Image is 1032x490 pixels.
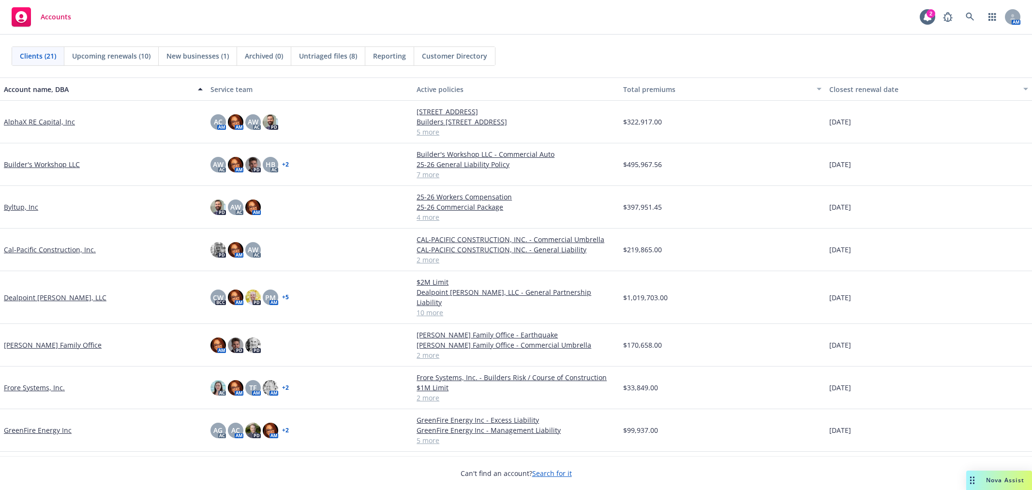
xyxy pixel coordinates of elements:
span: [DATE] [829,383,851,393]
a: 7 more [417,169,615,180]
span: [DATE] [829,425,851,435]
div: Drag to move [966,471,978,490]
span: [DATE] [829,117,851,127]
a: + 2 [282,385,289,391]
a: + 2 [282,428,289,433]
img: photo [228,380,243,396]
a: GreenFire Energy Inc - Management Liability [417,425,615,435]
a: 5 more [417,127,615,137]
a: AlphaX RE Capital, Inc [4,117,75,127]
div: Active policies [417,84,615,94]
a: 2 more [417,350,615,360]
a: Frore Systems, Inc. [4,383,65,393]
a: [STREET_ADDRESS] [417,107,615,117]
a: $1M Limit [417,383,615,393]
span: [DATE] [829,292,851,303]
span: Can't find an account? [461,468,572,478]
span: [DATE] [829,245,851,255]
a: Switch app [983,7,1002,27]
span: Nova Assist [986,476,1024,484]
span: AW [230,202,241,212]
span: HB [266,159,275,169]
img: photo [263,114,278,130]
img: photo [210,380,226,396]
button: Closest renewal date [825,77,1032,101]
a: Cal-Pacific Construction, Inc. [4,245,96,255]
a: 25-26 Commercial Package [417,202,615,212]
img: photo [245,290,261,305]
a: [PERSON_NAME] Family Office - Earthquake [417,330,615,340]
span: Reporting [373,51,406,61]
a: 10 more [417,307,615,318]
span: Clients (21) [20,51,56,61]
img: photo [210,337,226,353]
span: AW [248,245,258,255]
span: CW [213,292,224,303]
a: Report a Bug [938,7,957,27]
img: photo [210,242,226,258]
span: Untriaged files (8) [299,51,357,61]
span: [DATE] [829,340,851,350]
a: Accounts [8,3,75,31]
a: 2 more [417,393,615,403]
span: Upcoming renewals (10) [72,51,150,61]
a: CAL-PACIFIC CONSTRUCTION, INC. - General Liability [417,245,615,255]
button: Total premiums [619,77,826,101]
span: Customer Directory [422,51,487,61]
img: photo [245,423,261,438]
span: [DATE] [829,159,851,169]
span: $397,951.45 [623,202,662,212]
span: $1,019,703.00 [623,292,668,303]
a: Search for it [532,469,572,478]
span: AC [214,117,223,127]
button: Service team [207,77,413,101]
a: Dealpoint [PERSON_NAME], LLC [4,292,106,303]
a: GreenFire Energy Inc [4,425,72,435]
a: [PERSON_NAME] Family Office [4,340,102,350]
span: AW [213,159,224,169]
span: PM [265,292,276,303]
span: AC [231,425,240,435]
span: [DATE] [829,202,851,212]
a: 4 more [417,212,615,222]
div: Total premiums [623,84,811,94]
span: TF [249,383,256,393]
button: Nova Assist [966,471,1032,490]
a: $2M Limit [417,277,615,287]
span: New businesses (1) [166,51,229,61]
div: 2 [927,9,935,18]
a: Builder's Workshop LLC - Commercial Auto [417,149,615,159]
span: $170,658.00 [623,340,662,350]
img: photo [245,199,261,215]
img: photo [228,290,243,305]
img: photo [210,199,226,215]
span: $99,937.00 [623,425,658,435]
div: Service team [210,84,409,94]
a: Dealpoint [PERSON_NAME], LLC - General Partnership Liability [417,287,615,307]
span: $495,967.56 [623,159,662,169]
a: [PERSON_NAME] Family Office - Commercial Umbrella [417,340,615,350]
span: AW [248,117,258,127]
a: Byltup, Inc [4,202,38,212]
a: 25-26 General Liability Policy [417,159,615,169]
a: 2 more [417,255,615,265]
div: Account name, DBA [4,84,192,94]
img: photo [228,337,243,353]
button: Active policies [413,77,619,101]
a: CAL-PACIFIC CONSTRUCTION, INC. - Commercial Umbrella [417,234,615,245]
div: Closest renewal date [829,84,1017,94]
img: photo [228,114,243,130]
span: $33,849.00 [623,383,658,393]
a: Search [960,7,980,27]
img: photo [245,157,261,172]
img: photo [263,380,278,396]
span: $219,865.00 [623,245,662,255]
a: Frore Systems, Inc. - Builders Risk / Course of Construction [417,372,615,383]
